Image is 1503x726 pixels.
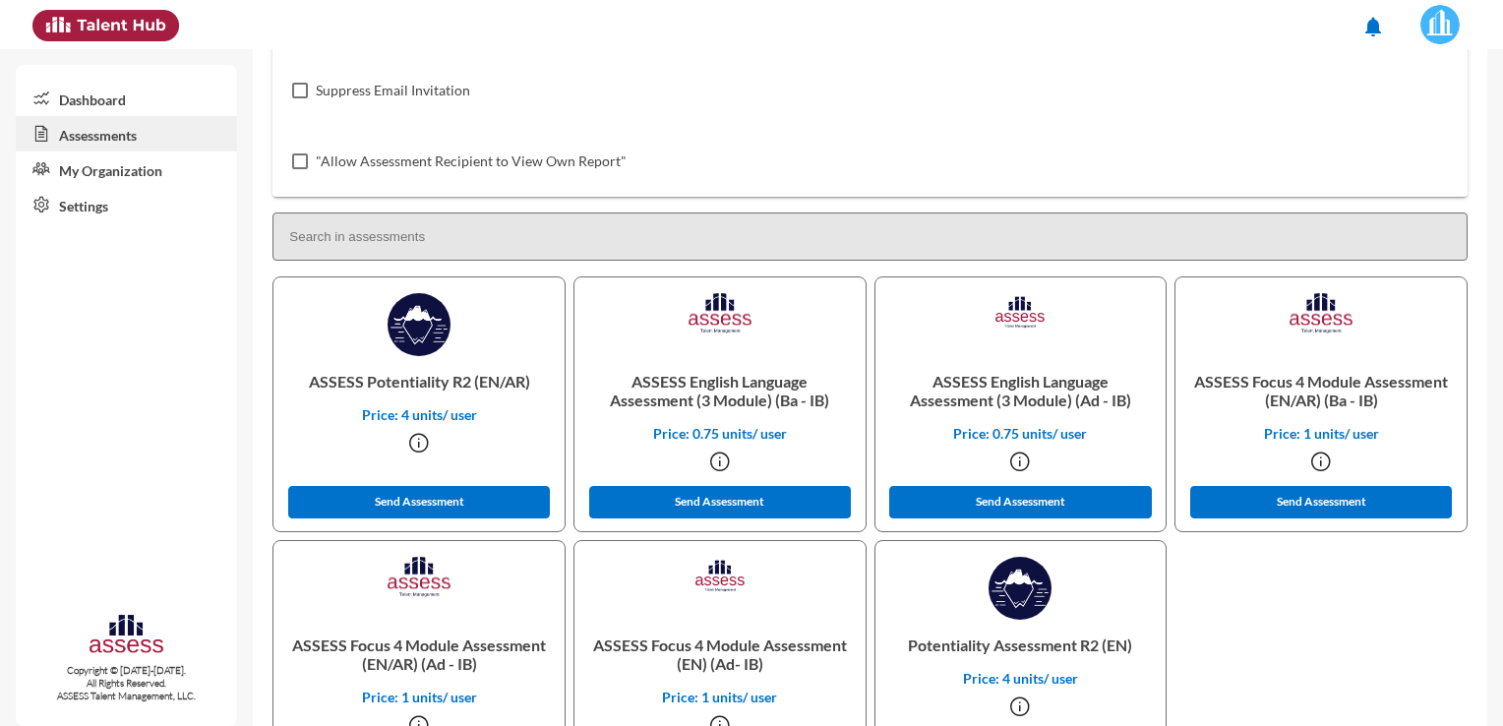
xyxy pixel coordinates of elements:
button: Send Assessment [288,486,550,518]
a: Assessments [16,116,237,151]
img: assesscompany-logo.png [88,612,165,660]
p: Price: 0.75 units/ user [590,425,850,442]
span: "Allow Assessment Recipient to View Own Report" [316,150,627,173]
a: Dashboard [16,81,237,116]
button: Send Assessment [889,486,1151,518]
p: ASSESS Potentiality R2 (EN/AR) [289,356,549,406]
p: Price: 1 units/ user [590,689,850,705]
p: ASSESS English Language Assessment (3 Module) (Ba - IB) [590,356,850,425]
p: Copyright © [DATE]-[DATE]. All Rights Reserved. ASSESS Talent Management, LLC. [16,664,237,702]
button: Send Assessment [589,486,851,518]
p: ASSESS Focus 4 Module Assessment (EN/AR) (Ba - IB) [1191,356,1451,425]
span: Suppress Email Invitation [316,79,470,102]
p: Price: 4 units/ user [289,406,549,423]
p: Price: 1 units/ user [289,689,549,705]
p: ASSESS English Language Assessment (3 Module) (Ad - IB) [891,356,1151,425]
p: ASSESS Focus 4 Module Assessment (EN/AR) (Ad - IB) [289,620,549,689]
button: Send Assessment [1190,486,1452,518]
p: Price: 4 units/ user [891,670,1151,687]
p: ASSESS Focus 4 Module Assessment (EN) (Ad- IB) [590,620,850,689]
p: Price: 1 units/ user [1191,425,1451,442]
a: Settings [16,187,237,222]
mat-icon: notifications [1361,15,1385,38]
p: Potentiality Assessment R2 (EN) [891,620,1151,670]
input: Search in assessments [272,212,1468,261]
p: Price: 0.75 units/ user [891,425,1151,442]
a: My Organization [16,151,237,187]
